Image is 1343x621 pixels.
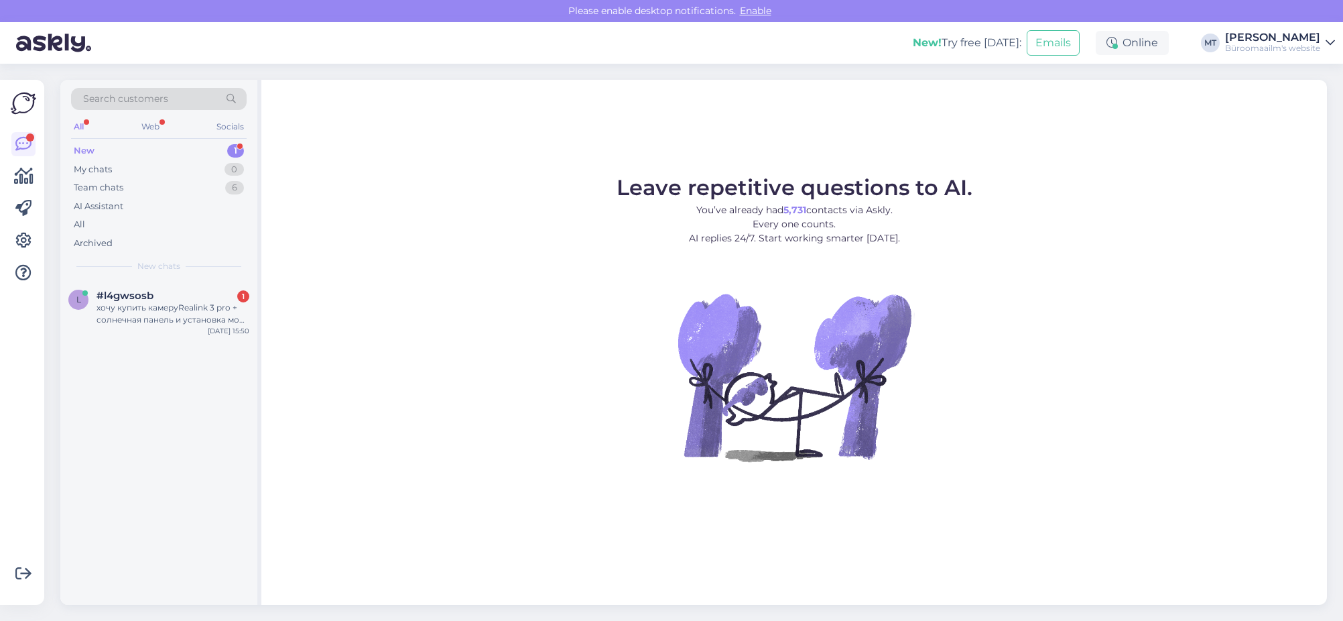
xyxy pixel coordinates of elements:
[225,181,244,194] div: 6
[97,290,153,302] span: #l4gwsosb
[1225,32,1320,43] div: [PERSON_NAME]
[74,200,123,213] div: AI Assistant
[1027,30,1080,56] button: Emails
[83,92,168,106] span: Search customers
[1201,34,1220,52] div: MT
[674,256,915,498] img: No Chat active
[736,5,775,17] span: Enable
[208,326,249,336] div: [DATE] 15:50
[1096,31,1169,55] div: Online
[71,118,86,135] div: All
[11,91,36,116] img: Askly Logo
[617,203,972,245] p: You’ve already had contacts via Askly. Every one counts. AI replies 24/7. Start working smarter [...
[74,163,112,176] div: My chats
[76,294,81,304] span: l
[97,302,249,326] div: хочу купить камеруRealink 3 pro + солнечная панель и установка мой тел 56928788 район [GEOGRAPHIC...
[237,290,249,302] div: 1
[1225,43,1320,54] div: Büroomaailm's website
[617,174,972,201] span: Leave repetitive questions to AI.
[137,260,180,272] span: New chats
[783,204,806,216] b: 5,731
[913,36,942,49] b: New!
[227,144,244,158] div: 1
[913,35,1021,51] div: Try free [DATE]:
[214,118,247,135] div: Socials
[74,218,85,231] div: All
[74,144,94,158] div: New
[74,181,123,194] div: Team chats
[225,163,244,176] div: 0
[139,118,162,135] div: Web
[1225,32,1335,54] a: [PERSON_NAME]Büroomaailm's website
[74,237,113,250] div: Archived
